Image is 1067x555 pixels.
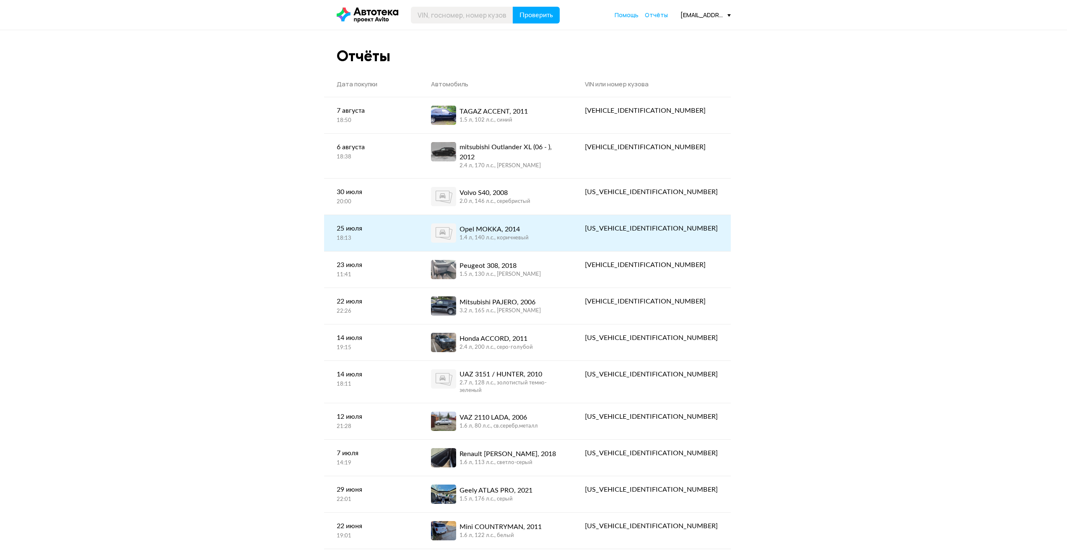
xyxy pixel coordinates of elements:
[572,252,730,278] a: [VEHICLE_IDENTIFICATION_NUMBER]
[337,532,406,540] div: 19:01
[460,379,560,394] div: 2.7 л, 128 л.c., золотистый темно-зеленый
[324,252,418,287] a: 23 июля11:41
[418,361,573,403] a: UAZ 3151 / HUNTER, 20102.7 л, 128 л.c., золотистый темно-зеленый
[572,215,730,242] a: [US_VEHICLE_IDENTIFICATION_NUMBER]
[513,7,560,23] button: Проверить
[324,134,418,169] a: 6 августа18:38
[324,324,418,360] a: 14 июля19:15
[585,333,718,343] div: [US_VEHICLE_IDENTIFICATION_NUMBER]
[460,449,556,459] div: Renault [PERSON_NAME], 2018
[585,260,718,270] div: [VEHICLE_IDENTIFICATION_NUMBER]
[460,344,533,351] div: 2.4 л, 200 л.c., серо-голубой
[572,134,730,161] a: [VEHICLE_IDENTIFICATION_NUMBER]
[337,106,406,116] div: 7 августа
[324,403,418,439] a: 12 июля21:28
[418,324,573,360] a: Honda ACCORD, 20112.4 л, 200 л.c., серо-голубой
[337,448,406,458] div: 7 июля
[337,412,406,422] div: 12 июля
[460,224,529,234] div: Opel MOKKA, 2014
[460,459,556,467] div: 1.6 л, 113 л.c., светло-серый
[337,296,406,306] div: 22 июля
[585,485,718,495] div: [US_VEHICLE_IDENTIFICATION_NUMBER]
[460,117,528,124] div: 1.5 л, 102 л.c., синий
[585,106,718,116] div: [VEHICLE_IDENTIFICATION_NUMBER]
[418,440,573,476] a: Renault [PERSON_NAME], 20181.6 л, 113 л.c., светло-серый
[585,142,718,152] div: [VEHICLE_IDENTIFICATION_NUMBER]
[324,440,418,475] a: 7 июля14:19
[460,495,532,503] div: 1.5 л, 176 л.c., серый
[460,271,541,278] div: 1.5 л, 130 л.c., [PERSON_NAME]
[572,361,730,388] a: [US_VEHICLE_IDENTIFICATION_NUMBER]
[337,47,390,65] div: Отчёты
[337,521,406,531] div: 22 июня
[324,97,418,133] a: 7 августа18:50
[572,97,730,124] a: [VEHICLE_IDENTIFICATION_NUMBER]
[337,198,406,206] div: 20:00
[337,271,406,279] div: 11:41
[460,106,528,117] div: TAGAZ ACCENT, 2011
[337,117,406,124] div: 18:50
[337,459,406,467] div: 14:19
[337,344,406,352] div: 19:15
[418,476,573,512] a: Geely ATLAS PRO, 20211.5 л, 176 л.c., серый
[337,142,406,152] div: 6 августа
[337,369,406,379] div: 14 июля
[460,423,538,430] div: 1.6 л, 80 л.c., св.серебр.металл
[337,223,406,233] div: 25 июля
[337,80,406,88] div: Дата покупки
[460,522,542,532] div: Mini COUNTRYMAN, 2011
[337,308,406,315] div: 22:26
[572,324,730,351] a: [US_VEHICLE_IDENTIFICATION_NUMBER]
[418,403,573,439] a: VAZ 2110 LADA, 20061.6 л, 80 л.c., св.серебр.металл
[460,188,530,198] div: Volvo S40, 2008
[337,333,406,343] div: 14 июля
[324,513,418,548] a: 22 июня19:01
[645,11,668,19] a: Отчёты
[460,234,529,242] div: 1.4 л, 140 л.c., коричневый
[585,448,718,458] div: [US_VEHICLE_IDENTIFICATION_NUMBER]
[337,423,406,431] div: 21:28
[460,198,530,205] div: 2.0 л, 146 л.c., серебристый
[324,288,418,324] a: 22 июля22:26
[585,80,718,88] div: VIN или номер кузова
[585,187,718,197] div: [US_VEHICLE_IDENTIFICATION_NUMBER]
[572,403,730,430] a: [US_VEHICLE_IDENTIFICATION_NUMBER]
[572,440,730,467] a: [US_VEHICLE_IDENTIFICATION_NUMBER]
[585,521,718,531] div: [US_VEHICLE_IDENTIFICATION_NUMBER]
[460,307,541,315] div: 3.2 л, 165 л.c., [PERSON_NAME]
[418,513,573,549] a: Mini COUNTRYMAN, 20111.6 л, 122 л.c., белый
[460,162,560,170] div: 2.4 л, 170 л.c., [PERSON_NAME]
[460,334,533,344] div: Honda ACCORD, 2011
[418,179,573,215] a: Volvo S40, 20082.0 л, 146 л.c., серебристый
[324,215,418,251] a: 25 июля18:13
[585,296,718,306] div: [VEHICLE_IDENTIFICATION_NUMBER]
[460,412,538,423] div: VAZ 2110 LADA, 2006
[418,134,573,178] a: mitsubishi Outlander XL (06 - ), 20122.4 л, 170 л.c., [PERSON_NAME]
[572,288,730,315] a: [VEHICLE_IDENTIFICATION_NUMBER]
[418,215,573,251] a: Opel MOKKA, 20141.4 л, 140 л.c., коричневый
[337,496,406,503] div: 22:01
[418,252,573,288] a: Peugeot 308, 20181.5 л, 130 л.c., [PERSON_NAME]
[680,11,731,19] div: [EMAIL_ADDRESS][DOMAIN_NAME]
[337,153,406,161] div: 18:38
[337,260,406,270] div: 23 июля
[324,179,418,214] a: 30 июля20:00
[337,235,406,242] div: 18:13
[418,288,573,324] a: Mitsubishi PAJERO, 20063.2 л, 165 л.c., [PERSON_NAME]
[411,7,513,23] input: VIN, госномер, номер кузова
[324,361,418,397] a: 14 июля18:11
[572,179,730,205] a: [US_VEHICLE_IDENTIFICATION_NUMBER]
[337,485,406,495] div: 29 июня
[460,142,560,162] div: mitsubishi Outlander XL (06 - ), 2012
[337,381,406,388] div: 18:11
[460,261,541,271] div: Peugeot 308, 2018
[460,369,560,379] div: UAZ 3151 / HUNTER, 2010
[615,11,639,19] a: Помощь
[585,412,718,422] div: [US_VEHICLE_IDENTIFICATION_NUMBER]
[460,297,541,307] div: Mitsubishi PAJERO, 2006
[337,187,406,197] div: 30 июля
[519,12,553,18] span: Проверить
[585,223,718,233] div: [US_VEHICLE_IDENTIFICATION_NUMBER]
[585,369,718,379] div: [US_VEHICLE_IDENTIFICATION_NUMBER]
